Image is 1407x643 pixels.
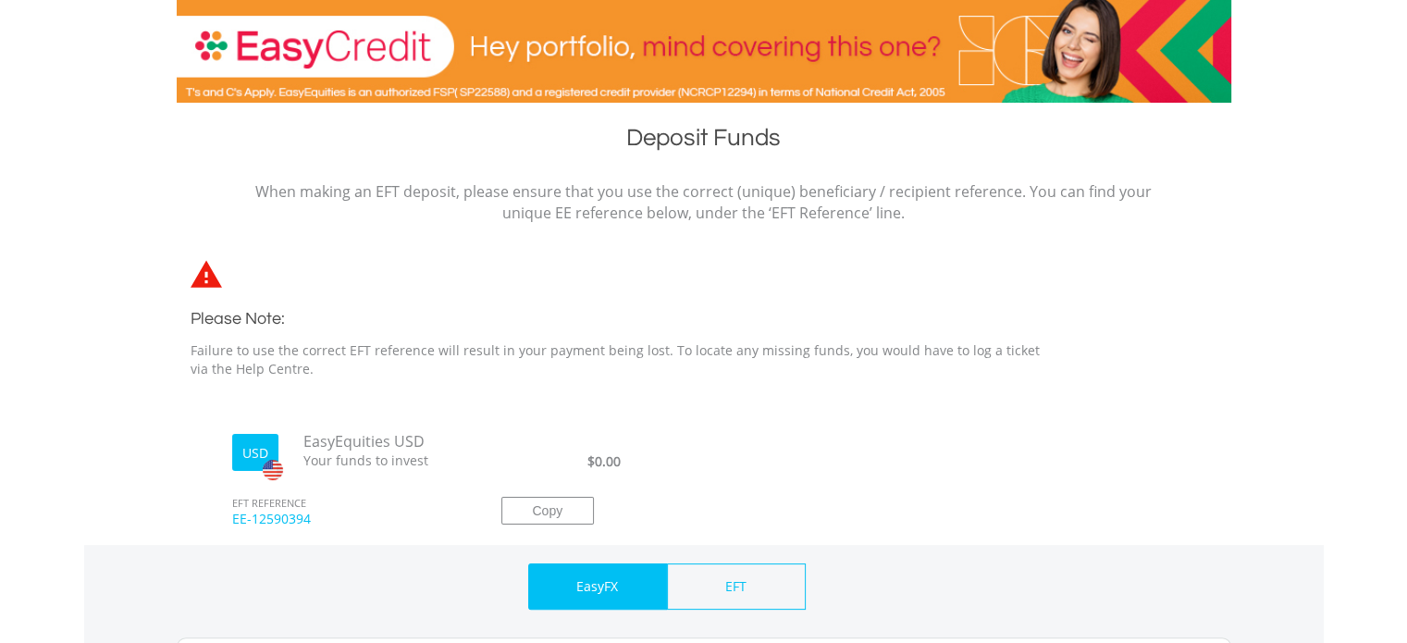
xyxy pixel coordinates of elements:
[255,181,1153,224] p: When making an EFT deposit, please ensure that you use the correct (unique) beneficiary / recipie...
[218,510,474,545] span: EE-12590394
[191,260,222,288] img: statements-icon-error-satrix.svg
[177,121,1231,163] h1: Deposit Funds
[587,452,621,470] span: $0.00
[191,341,1060,378] p: Failure to use the correct EFT reference will result in your payment being lost. To locate any mi...
[242,444,268,463] label: USD
[290,431,475,452] span: EasyEquities USD
[725,577,747,596] p: EFT
[290,451,475,470] span: Your funds to invest
[191,306,1060,332] h3: Please Note:
[218,471,474,511] span: EFT REFERENCE
[501,497,594,525] button: Copy
[576,577,618,596] p: EasyFX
